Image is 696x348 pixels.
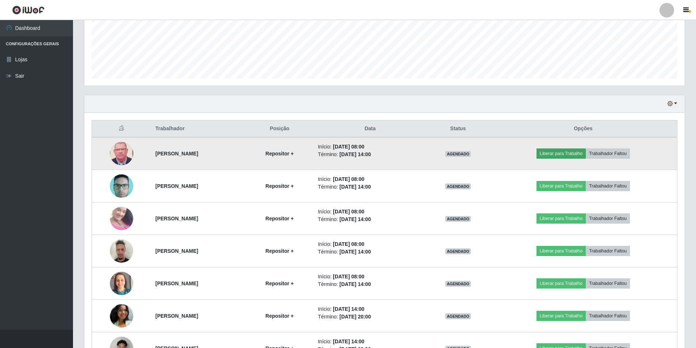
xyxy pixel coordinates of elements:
[586,311,630,321] button: Trabalhador Faltou
[110,172,133,200] img: 1752163217594.jpeg
[155,151,198,156] strong: [PERSON_NAME]
[537,311,586,321] button: Liberar para Trabalho
[333,339,364,344] time: [DATE] 14:00
[265,183,293,189] strong: Repositor +
[265,281,293,286] strong: Repositor +
[318,305,422,313] li: Início:
[318,248,422,256] li: Término:
[110,138,133,169] img: 1750202852235.jpeg
[318,216,422,223] li: Término:
[318,281,422,288] li: Término:
[155,183,198,189] strong: [PERSON_NAME]
[427,120,489,138] th: Status
[333,209,364,214] time: [DATE] 08:00
[333,241,364,247] time: [DATE] 08:00
[318,143,422,151] li: Início:
[265,216,293,221] strong: Repositor +
[445,183,471,189] span: AGENDADO
[151,120,246,138] th: Trabalhador
[445,281,471,287] span: AGENDADO
[110,263,133,304] img: 1755715203050.jpeg
[318,151,422,158] li: Término:
[155,248,198,254] strong: [PERSON_NAME]
[110,198,133,239] img: 1753110543973.jpeg
[445,151,471,157] span: AGENDADO
[110,304,133,328] img: 1748893020398.jpeg
[333,306,364,312] time: [DATE] 14:00
[445,313,471,319] span: AGENDADO
[586,246,630,256] button: Trabalhador Faltou
[537,213,586,224] button: Liberar para Trabalho
[339,249,371,255] time: [DATE] 14:00
[445,248,471,254] span: AGENDADO
[586,213,630,224] button: Trabalhador Faltou
[246,120,314,138] th: Posição
[586,181,630,191] button: Trabalhador Faltou
[155,216,198,221] strong: [PERSON_NAME]
[339,151,371,157] time: [DATE] 14:00
[537,246,586,256] button: Liberar para Trabalho
[318,183,422,191] li: Término:
[333,144,364,150] time: [DATE] 08:00
[265,313,293,319] strong: Repositor +
[318,240,422,248] li: Início:
[318,273,422,281] li: Início:
[586,148,630,159] button: Trabalhador Faltou
[12,5,45,15] img: CoreUI Logo
[537,278,586,289] button: Liberar para Trabalho
[265,151,293,156] strong: Repositor +
[586,278,630,289] button: Trabalhador Faltou
[339,184,371,190] time: [DATE] 14:00
[318,313,422,321] li: Término:
[314,120,427,138] th: Data
[155,281,198,286] strong: [PERSON_NAME]
[110,235,133,266] img: 1753289887027.jpeg
[318,338,422,345] li: Início:
[339,216,371,222] time: [DATE] 14:00
[537,181,586,191] button: Liberar para Trabalho
[333,176,364,182] time: [DATE] 08:00
[339,281,371,287] time: [DATE] 14:00
[445,216,471,222] span: AGENDADO
[265,248,293,254] strong: Repositor +
[333,274,364,279] time: [DATE] 08:00
[155,313,198,319] strong: [PERSON_NAME]
[489,120,677,138] th: Opções
[339,314,371,320] time: [DATE] 20:00
[318,208,422,216] li: Início:
[537,148,586,159] button: Liberar para Trabalho
[318,175,422,183] li: Início:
